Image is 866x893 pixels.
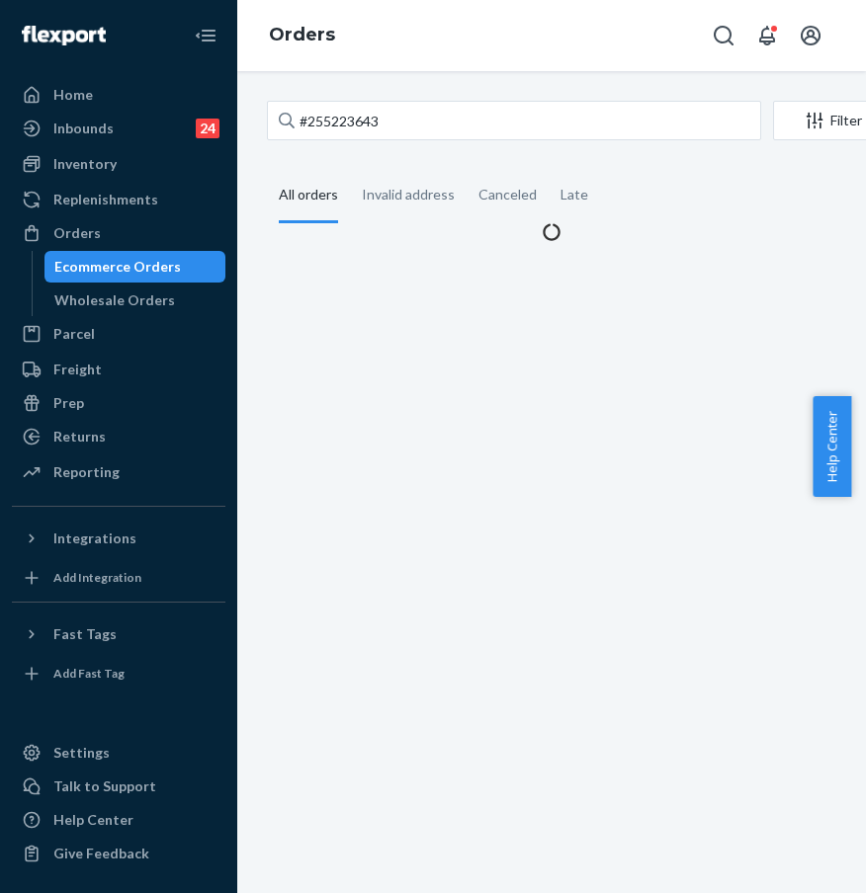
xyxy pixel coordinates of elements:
[12,804,225,836] a: Help Center
[704,16,743,55] button: Open Search Box
[791,16,830,55] button: Open account menu
[44,251,226,283] a: Ecommerce Orders
[12,771,225,802] a: Talk to Support
[12,184,225,215] a: Replenishments
[53,743,110,763] div: Settings
[54,290,175,310] div: Wholesale Orders
[186,16,225,55] button: Close Navigation
[12,318,225,350] a: Parcel
[267,101,761,140] input: Search orders
[53,119,114,138] div: Inbounds
[12,421,225,452] a: Returns
[53,810,133,830] div: Help Center
[53,844,149,863] div: Give Feedback
[53,190,158,209] div: Replenishments
[12,737,225,769] a: Settings
[53,360,102,379] div: Freight
[12,658,225,690] a: Add Fast Tag
[478,169,537,220] div: Canceled
[44,284,226,316] a: Wholesale Orders
[22,26,106,45] img: Flexport logo
[12,217,225,249] a: Orders
[12,562,225,594] a: Add Integration
[12,456,225,488] a: Reporting
[12,838,225,869] button: Give Feedback
[196,119,219,138] div: 24
[12,354,225,385] a: Freight
[54,257,181,277] div: Ecommerce Orders
[53,427,106,446] div: Returns
[53,393,84,413] div: Prep
[12,79,225,111] a: Home
[12,113,225,144] a: Inbounds24
[53,569,141,586] div: Add Integration
[12,618,225,650] button: Fast Tags
[53,528,136,548] div: Integrations
[53,223,101,243] div: Orders
[12,523,225,554] button: Integrations
[53,776,156,796] div: Talk to Support
[12,148,225,180] a: Inventory
[53,624,117,644] div: Fast Tags
[253,7,351,64] ol: breadcrumbs
[362,169,455,220] div: Invalid address
[561,169,588,220] div: Late
[747,16,787,55] button: Open notifications
[53,324,95,344] div: Parcel
[53,665,125,682] div: Add Fast Tag
[279,169,338,223] div: All orders
[269,24,335,45] a: Orders
[813,396,851,497] button: Help Center
[53,85,93,105] div: Home
[53,462,120,482] div: Reporting
[12,387,225,419] a: Prep
[53,154,117,174] div: Inventory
